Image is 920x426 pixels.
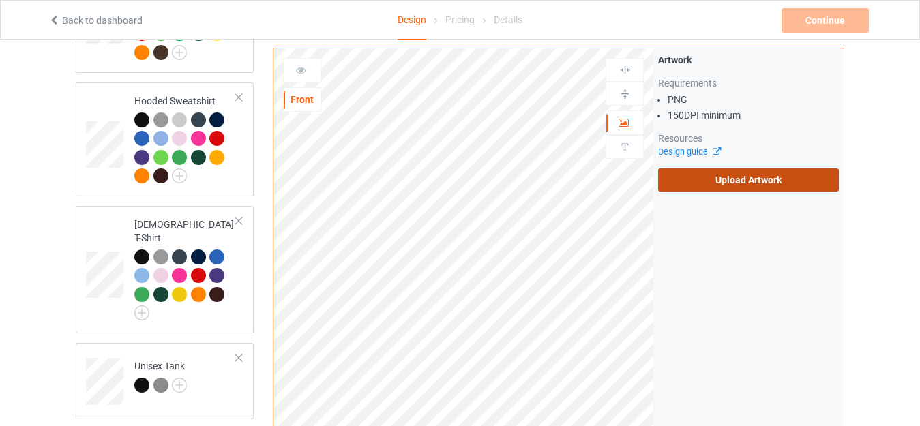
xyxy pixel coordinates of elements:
[445,1,475,39] div: Pricing
[76,343,254,419] div: Unisex Tank
[619,140,632,153] img: svg%3E%0A
[134,94,236,183] div: Hooded Sweatshirt
[76,82,254,196] div: Hooded Sweatshirt
[153,378,168,393] img: heather_texture.png
[134,217,236,316] div: [DEMOGRAPHIC_DATA] T-Shirt
[658,76,839,90] div: Requirements
[619,63,632,76] img: svg%3E%0A
[76,206,254,333] div: [DEMOGRAPHIC_DATA] T-Shirt
[658,147,720,157] a: Design guide
[134,359,187,392] div: Unisex Tank
[668,108,839,122] li: 150 DPI minimum
[494,1,522,39] div: Details
[134,305,149,320] img: svg+xml;base64,PD94bWwgdmVyc2lvbj0iMS4wIiBlbmNvZGluZz0iVVRGLTgiPz4KPHN2ZyB3aWR0aD0iMjJweCIgaGVpZ2...
[172,45,187,60] img: svg+xml;base64,PD94bWwgdmVyc2lvbj0iMS4wIiBlbmNvZGluZz0iVVRGLTgiPz4KPHN2ZyB3aWR0aD0iMjJweCIgaGVpZ2...
[172,378,187,393] img: svg+xml;base64,PD94bWwgdmVyc2lvbj0iMS4wIiBlbmNvZGluZz0iVVRGLTgiPz4KPHN2ZyB3aWR0aD0iMjJweCIgaGVpZ2...
[668,93,839,106] li: PNG
[658,132,839,145] div: Resources
[658,168,839,192] label: Upload Artwork
[48,15,143,26] a: Back to dashboard
[658,53,839,67] div: Artwork
[172,168,187,183] img: svg+xml;base64,PD94bWwgdmVyc2lvbj0iMS4wIiBlbmNvZGluZz0iVVRGLTgiPz4KPHN2ZyB3aWR0aD0iMjJweCIgaGVpZ2...
[284,93,321,106] div: Front
[619,87,632,100] img: svg%3E%0A
[398,1,426,40] div: Design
